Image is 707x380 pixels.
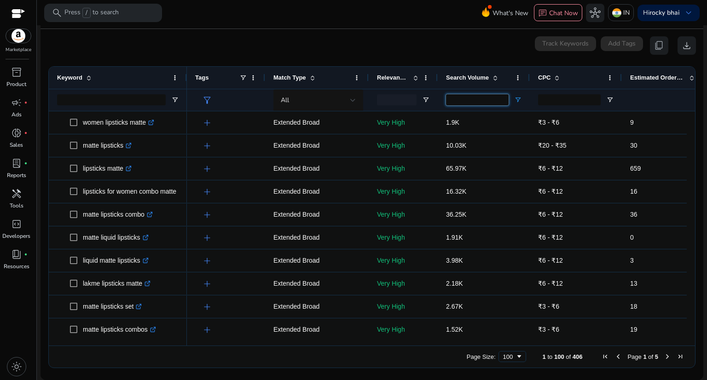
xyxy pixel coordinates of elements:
[467,353,496,360] div: Page Size:
[10,141,23,149] p: Sales
[493,5,528,21] span: What's New
[630,326,637,333] span: 19
[273,159,360,178] p: Extended Broad
[11,361,22,372] span: light_mode
[377,251,429,270] p: Very High
[6,46,31,53] p: Marketplace
[630,74,685,81] span: Estimated Orders/Month
[83,297,142,316] p: matte lipsticks set
[11,219,22,230] span: code_blocks
[273,297,360,316] p: Extended Broad
[649,8,679,17] b: rocky bhai
[202,255,213,266] span: add
[202,95,213,106] span: filter_alt
[573,353,583,360] span: 406
[11,188,22,199] span: handyman
[273,205,360,224] p: Extended Broad
[630,234,634,241] span: 0
[627,353,641,360] span: Page
[602,353,609,360] div: First Page
[377,320,429,339] p: Very High
[446,326,463,333] span: 1.52K
[677,353,684,360] div: Last Page
[446,94,509,105] input: Search Volume Filter Input
[446,142,466,149] span: 10.03K
[538,74,551,81] span: CPC
[377,113,429,132] p: Very High
[377,205,429,224] p: Very High
[4,262,29,271] p: Resources
[57,94,166,105] input: Keyword Filter Input
[83,274,151,293] p: lakme lipsticks matte
[538,188,563,195] span: ₹6 - ₹12
[273,113,360,132] p: Extended Broad
[273,274,360,293] p: Extended Broad
[538,280,563,287] span: ₹6 - ₹12
[664,353,671,360] div: Next Page
[643,353,646,360] span: 1
[24,131,28,135] span: fiber_manual_record
[83,159,132,178] p: lipsticks matte
[202,232,213,243] span: add
[614,353,622,360] div: Previous Page
[83,136,132,155] p: matte lipsticks
[202,163,213,174] span: add
[630,211,637,218] span: 36
[538,326,559,333] span: ₹3 - ₹6
[655,353,658,360] span: 5
[377,136,429,155] p: Very High
[7,171,26,179] p: Reports
[547,353,552,360] span: to
[202,140,213,151] span: add
[24,101,28,104] span: fiber_manual_record
[446,303,463,310] span: 2.67K
[498,351,526,362] div: Page Size
[273,182,360,201] p: Extended Broad
[83,228,149,247] p: matte liquid lipsticks
[171,96,179,104] button: Open Filter Menu
[82,8,91,18] span: /
[202,186,213,197] span: add
[630,257,634,264] span: 3
[24,253,28,256] span: fiber_manual_record
[538,142,567,149] span: ₹20 - ₹35
[643,10,679,16] p: Hi
[202,209,213,220] span: add
[52,7,63,18] span: search
[538,303,559,310] span: ₹3 - ₹6
[11,67,22,78] span: inventory_2
[377,159,429,178] p: Very High
[446,257,463,264] span: 3.98K
[377,228,429,247] p: Very High
[202,278,213,289] span: add
[6,80,26,88] p: Product
[83,320,156,339] p: matte lipsticks combos
[446,74,489,81] span: Search Volume
[446,165,466,172] span: 65.97K
[503,353,516,360] div: 100
[377,74,409,81] span: Relevance Score
[630,142,637,149] span: 30
[538,234,563,241] span: ₹6 - ₹12
[678,36,696,55] button: download
[273,136,360,155] p: Extended Broad
[195,74,209,81] span: Tags
[377,182,429,201] p: Very High
[538,9,547,18] span: chat
[630,188,637,195] span: 16
[273,251,360,270] p: Extended Broad
[446,211,466,218] span: 36.25K
[273,228,360,247] p: Extended Broad
[630,119,634,126] span: 9
[83,251,149,270] p: liquid matte lipsticks
[446,280,463,287] span: 2.18K
[11,249,22,260] span: book_4
[538,165,563,172] span: ₹6 - ₹12
[623,5,630,21] p: IN
[446,188,466,195] span: 16.32K
[538,211,563,218] span: ₹6 - ₹12
[590,7,601,18] span: hub
[683,7,694,18] span: keyboard_arrow_down
[648,353,653,360] span: of
[377,297,429,316] p: Very High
